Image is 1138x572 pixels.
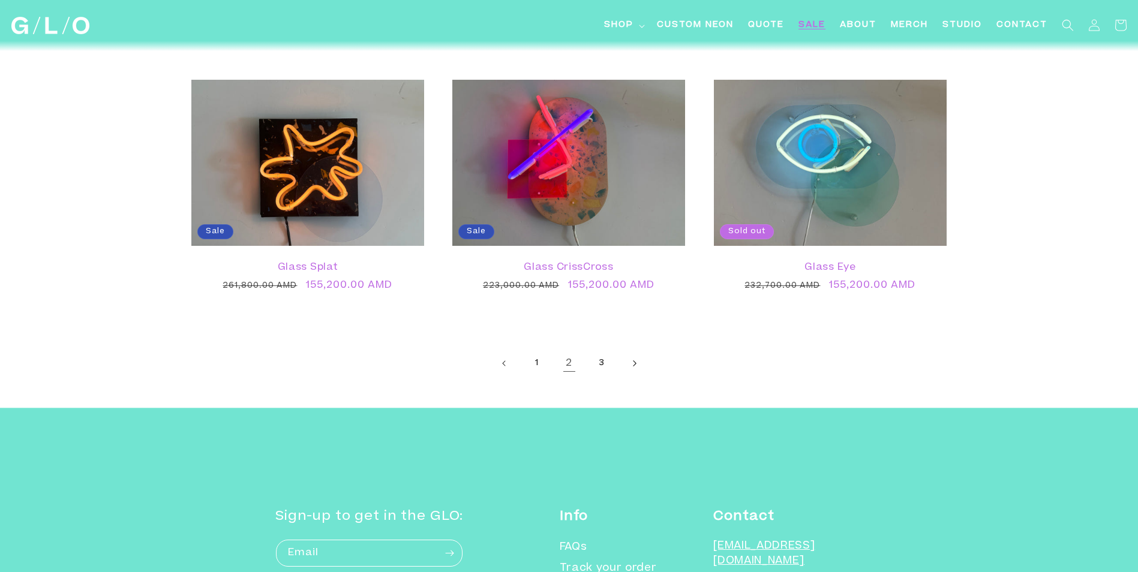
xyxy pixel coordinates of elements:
p: [EMAIL_ADDRESS][DOMAIN_NAME] [713,539,863,570]
a: Page 2 [556,350,582,377]
a: GLO Studio [7,13,94,39]
summary: Shop [597,12,650,39]
a: Glass Eye [726,262,935,273]
input: Email [276,540,463,567]
span: SALE [798,19,825,32]
summary: Search [1055,12,1081,38]
a: Page 1 [524,350,550,377]
span: About [840,19,876,32]
span: Merch [891,19,928,32]
span: Contact [996,19,1047,32]
span: Studio [942,19,982,32]
a: Merch [884,12,935,39]
iframe: Chat Widget [1078,514,1138,572]
strong: Info [560,510,588,523]
a: Previous page [491,350,518,377]
button: Subscribe [436,539,463,567]
a: Studio [935,12,989,39]
span: Quote [748,19,784,32]
a: Next page [621,350,647,377]
nav: Pagination [179,350,959,377]
h2: Sign-up to get in the GLO: [275,507,463,526]
a: Glass CrissCross [464,262,673,273]
a: FAQs [560,540,587,559]
span: Shop [604,19,633,32]
a: SALE [791,12,833,39]
a: Quote [741,12,791,39]
a: Glass Splat [203,262,412,273]
a: About [833,12,884,39]
span: Custom Neon [657,19,734,32]
strong: Contact [713,510,774,523]
a: Custom Neon [650,12,741,39]
img: GLO Studio [11,17,89,34]
a: Page 3 [588,350,615,377]
a: Contact [989,12,1055,39]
